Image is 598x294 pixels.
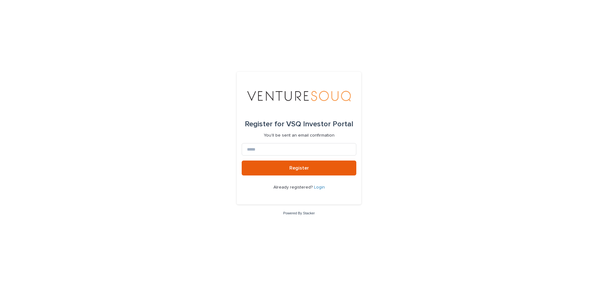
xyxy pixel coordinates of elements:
button: Register [242,161,356,175]
a: Powered By Stacker [283,211,315,215]
span: Register for [245,120,284,128]
p: You'll be sent an email confirmation [264,133,335,138]
img: 3elEJekzRomsFYAsX215 [247,87,350,105]
span: Register [289,166,309,170]
span: Already registered? [273,185,314,189]
a: Login [314,185,325,189]
div: VSQ Investor Portal [245,115,353,133]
